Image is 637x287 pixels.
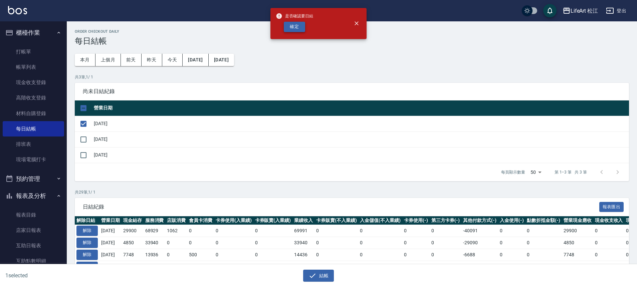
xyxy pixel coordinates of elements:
[144,225,166,237] td: 68929
[214,261,253,273] td: 0
[83,204,599,210] span: 日結紀錄
[3,187,64,205] button: 報表及分析
[562,237,593,249] td: 4850
[99,261,122,273] td: [DATE]
[498,225,525,237] td: 0
[122,261,144,273] td: 17400
[461,237,498,249] td: -29090
[292,216,314,225] th: 業績收入
[430,249,462,261] td: 0
[528,163,544,181] div: 50
[144,249,166,261] td: 13936
[75,36,629,46] h3: 每日結帳
[3,121,64,136] a: 每日結帳
[525,216,562,225] th: 點數折抵金額(-)
[430,216,462,225] th: 第三方卡券(-)
[349,16,364,31] button: close
[75,189,629,195] p: 共 29 筆, 1 / 1
[122,237,144,249] td: 4850
[593,261,625,273] td: 0
[284,22,305,32] button: 確定
[8,6,27,14] img: Logo
[214,249,253,261] td: 0
[3,253,64,269] a: 互助點數明細
[75,29,629,34] h2: Order checkout daily
[214,225,253,237] td: 0
[314,225,359,237] td: 0
[498,261,525,273] td: 0
[142,54,162,66] button: 昨天
[92,131,629,147] td: [DATE]
[430,237,462,249] td: 0
[187,216,214,225] th: 會員卡消費
[593,249,625,261] td: 0
[92,100,629,116] th: 營業日期
[430,225,462,237] td: 0
[314,216,359,225] th: 卡券販賣(不入業績)
[99,249,122,261] td: [DATE]
[501,169,525,175] p: 每頁顯示數量
[314,261,359,273] td: 0
[303,270,334,282] button: 結帳
[253,237,293,249] td: 0
[562,249,593,261] td: 7748
[144,237,166,249] td: 33940
[3,44,64,59] a: 打帳單
[498,249,525,261] td: 0
[498,237,525,249] td: 0
[402,225,430,237] td: 0
[95,54,121,66] button: 上個月
[122,216,144,225] th: 現金結存
[75,54,95,66] button: 本月
[253,249,293,261] td: 0
[187,237,214,249] td: 0
[92,147,629,163] td: [DATE]
[121,54,142,66] button: 前天
[562,261,593,273] td: 17400
[253,225,293,237] td: 0
[253,216,293,225] th: 卡券販賣(入業績)
[402,261,430,273] td: 0
[314,249,359,261] td: 0
[525,237,562,249] td: 0
[276,13,313,19] span: 是否確認要日結
[187,249,214,261] td: 500
[461,225,498,237] td: -40091
[3,106,64,121] a: 材料自購登錄
[3,24,64,41] button: 櫃檯作業
[76,226,98,236] button: 解除
[3,207,64,223] a: 報表目錄
[358,261,402,273] td: 0
[562,225,593,237] td: 29900
[3,136,64,152] a: 排班表
[593,225,625,237] td: 0
[358,237,402,249] td: 0
[593,216,625,225] th: 現金收支收入
[599,202,624,212] button: 報表匯出
[5,271,158,280] h6: 1 selected
[543,4,557,17] button: save
[562,216,593,225] th: 營業現金應收
[92,116,629,131] td: [DATE]
[3,170,64,188] button: 預約管理
[402,249,430,261] td: 0
[187,225,214,237] td: 0
[3,223,64,238] a: 店家日報表
[165,225,187,237] td: 1062
[525,261,562,273] td: 0
[122,225,144,237] td: 29900
[3,59,64,75] a: 帳單列表
[358,225,402,237] td: 0
[292,225,314,237] td: 69991
[555,169,587,175] p: 第 1–3 筆 共 3 筆
[599,203,624,210] a: 報表匯出
[99,237,122,249] td: [DATE]
[76,250,98,260] button: 解除
[99,225,122,237] td: [DATE]
[358,249,402,261] td: 0
[99,216,122,225] th: 營業日期
[498,216,525,225] th: 入金使用(-)
[402,237,430,249] td: 0
[292,261,314,273] td: 27250
[162,54,183,66] button: 今天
